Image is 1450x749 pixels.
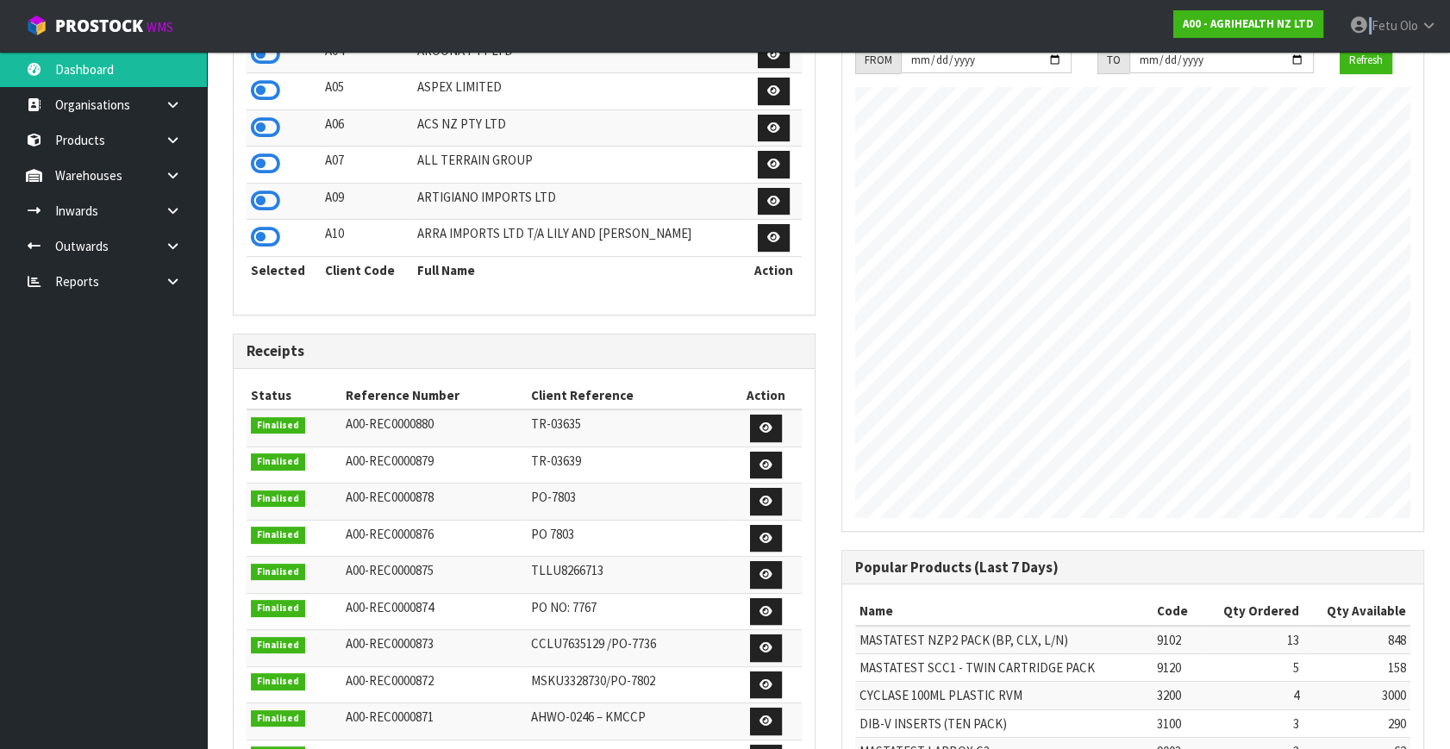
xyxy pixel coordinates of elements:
td: 848 [1303,626,1410,654]
h3: Popular Products (Last 7 Days) [855,559,1410,576]
td: 9102 [1153,626,1201,654]
td: 158 [1303,654,1410,682]
small: WMS [147,19,173,35]
td: A04 [321,36,413,73]
h3: Receipts [247,343,802,359]
th: Name [855,597,1153,625]
span: TLLU8266713 [531,562,603,578]
span: A00-REC0000873 [346,635,434,652]
td: AROONA PTY LTD [413,36,746,73]
th: Action [746,256,802,284]
td: MASTATEST SCC1 - TWIN CARTRIDGE PACK [855,654,1153,682]
td: 3000 [1303,682,1410,709]
td: ALL TERRAIN GROUP [413,147,746,184]
span: Olo [1400,17,1418,34]
td: ARTIGIANO IMPORTS LTD [413,183,746,220]
span: Finalised [251,673,305,690]
span: A00-REC0000876 [346,526,434,542]
span: CCLU7635129 /PO-7736 [531,635,656,652]
th: Qty Available [1303,597,1410,625]
th: Client Reference [527,382,729,409]
span: MSKU3328730/PO-7802 [531,672,655,689]
span: Finalised [251,527,305,544]
span: Finalised [251,453,305,471]
th: Code [1153,597,1201,625]
span: Finalised [251,490,305,508]
td: 13 [1201,626,1303,654]
th: Action [730,382,802,409]
td: 3 [1201,709,1303,737]
span: Fetu [1372,17,1397,34]
span: Finalised [251,600,305,617]
th: Selected [247,256,321,284]
td: DIB-V INSERTS (TEN PACK) [855,709,1153,737]
td: ARRA IMPORTS LTD T/A LILY AND [PERSON_NAME] [413,220,746,257]
strong: A00 - AGRIHEALTH NZ LTD [1183,16,1314,31]
span: A00-REC0000872 [346,672,434,689]
span: AHWO-0246 – KMCCP [531,708,646,725]
span: A00-REC0000879 [346,453,434,469]
img: cube-alt.png [26,15,47,36]
th: Full Name [413,256,746,284]
div: FROM [855,47,901,74]
td: MASTATEST NZP2 PACK (BP, CLX, L/N) [855,626,1153,654]
span: TR-03635 [531,415,581,432]
th: Status [247,382,341,409]
span: Finalised [251,710,305,727]
td: A10 [321,220,413,257]
td: 3100 [1153,709,1201,737]
td: A07 [321,147,413,184]
td: A05 [321,73,413,110]
th: Qty Ordered [1201,597,1303,625]
span: ProStock [55,15,143,37]
div: TO [1097,47,1129,74]
td: 5 [1201,654,1303,682]
span: Finalised [251,637,305,654]
span: A00-REC0000878 [346,489,434,505]
span: Finalised [251,417,305,434]
span: A00-REC0000871 [346,708,434,725]
span: Finalised [251,564,305,581]
td: 4 [1201,682,1303,709]
button: Refresh [1340,47,1392,74]
td: 290 [1303,709,1410,737]
th: Reference Number [341,382,527,409]
span: A00-REC0000875 [346,562,434,578]
span: A00-REC0000874 [346,599,434,615]
span: PO NO: 7767 [531,599,597,615]
a: A00 - AGRIHEALTH NZ LTD [1173,10,1323,38]
span: PO 7803 [531,526,574,542]
td: CYCLASE 100ML PLASTIC RVM [855,682,1153,709]
span: TR-03639 [531,453,581,469]
td: A09 [321,183,413,220]
span: PO-7803 [531,489,576,505]
td: 9120 [1153,654,1201,682]
td: 3200 [1153,682,1201,709]
td: A06 [321,109,413,147]
td: ACS NZ PTY LTD [413,109,746,147]
th: Client Code [321,256,413,284]
span: A00-REC0000880 [346,415,434,432]
td: ASPEX LIMITED [413,73,746,110]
